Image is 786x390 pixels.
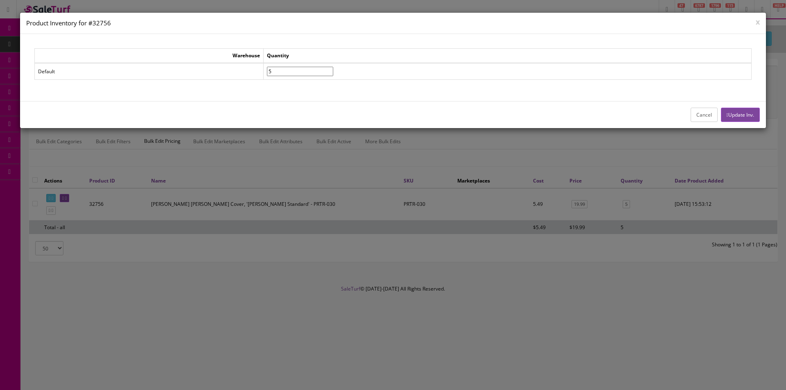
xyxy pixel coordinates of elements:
td: Quantity [264,49,752,63]
button: x [756,18,760,25]
button: Cancel [691,108,718,122]
button: Update Inv. [721,108,760,122]
td: Default [35,63,264,80]
h4: Product Inventory for #32756 [26,19,760,27]
td: Warehouse [35,49,264,63]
